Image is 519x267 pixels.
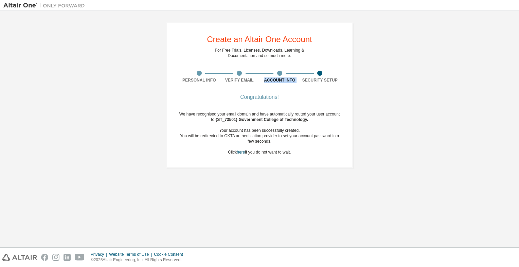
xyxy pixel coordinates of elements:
[109,252,154,257] div: Website Terms of Use
[179,111,340,155] div: We have recognised your email domain and have automatically routed your user account to Click if ...
[179,128,340,133] div: Your account has been successfully created.
[259,77,300,83] div: Account Info
[215,48,304,58] div: For Free Trials, Licenses, Downloads, Learning & Documentation and so much more.
[91,252,109,257] div: Privacy
[91,257,187,263] p: © 2025 Altair Engineering, Inc. All Rights Reserved.
[154,252,187,257] div: Cookie Consent
[179,77,219,83] div: Personal Info
[2,254,37,261] img: altair_logo.svg
[219,77,260,83] div: Verify Email
[216,117,308,122] span: {ST_73501} Government College of Technology .
[237,150,245,155] a: here
[64,254,71,261] img: linkedin.svg
[179,133,340,144] div: You will be redirected to OKTA authentication provider to set your account password in a few seco...
[300,77,340,83] div: Security Setup
[3,2,88,9] img: Altair One
[207,35,312,43] div: Create an Altair One Account
[179,95,340,99] div: Congratulations!
[52,254,59,261] img: instagram.svg
[41,254,48,261] img: facebook.svg
[75,254,85,261] img: youtube.svg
